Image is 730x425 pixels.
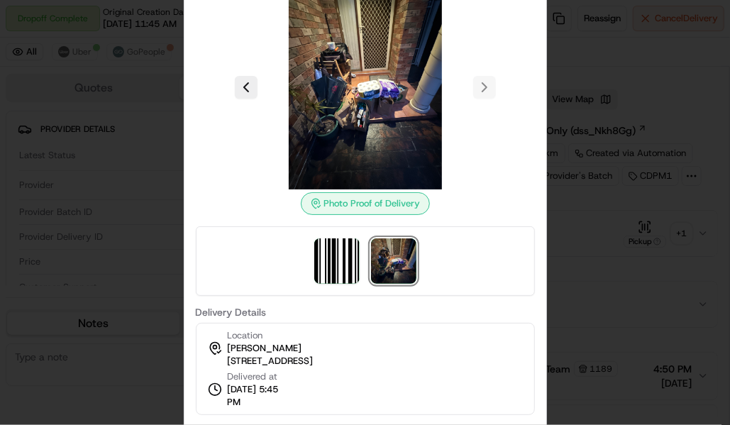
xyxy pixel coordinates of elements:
span: [DATE] 5:45 PM [228,383,293,409]
label: Delivery Details [196,307,535,317]
span: Delivered at [228,370,293,383]
span: [STREET_ADDRESS] [228,355,314,368]
span: Location [228,329,263,342]
span: [PERSON_NAME] [228,342,302,355]
img: barcode_scan_on_pickup image [314,238,360,284]
div: Photo Proof of Delivery [301,192,430,215]
img: photo_proof_of_delivery image [371,238,416,284]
